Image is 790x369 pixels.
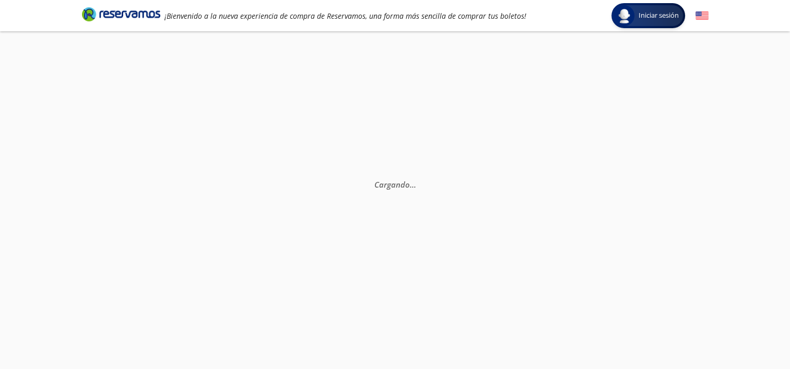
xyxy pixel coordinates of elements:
[82,6,160,22] i: Brand Logo
[414,179,416,190] span: .
[634,10,683,21] span: Iniciar sesión
[409,179,411,190] span: .
[374,179,416,190] em: Cargando
[164,11,526,21] em: ¡Bienvenido a la nueva experiencia de compra de Reservamos, una forma más sencilla de comprar tus...
[695,9,709,22] button: English
[82,6,160,25] a: Brand Logo
[411,179,414,190] span: .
